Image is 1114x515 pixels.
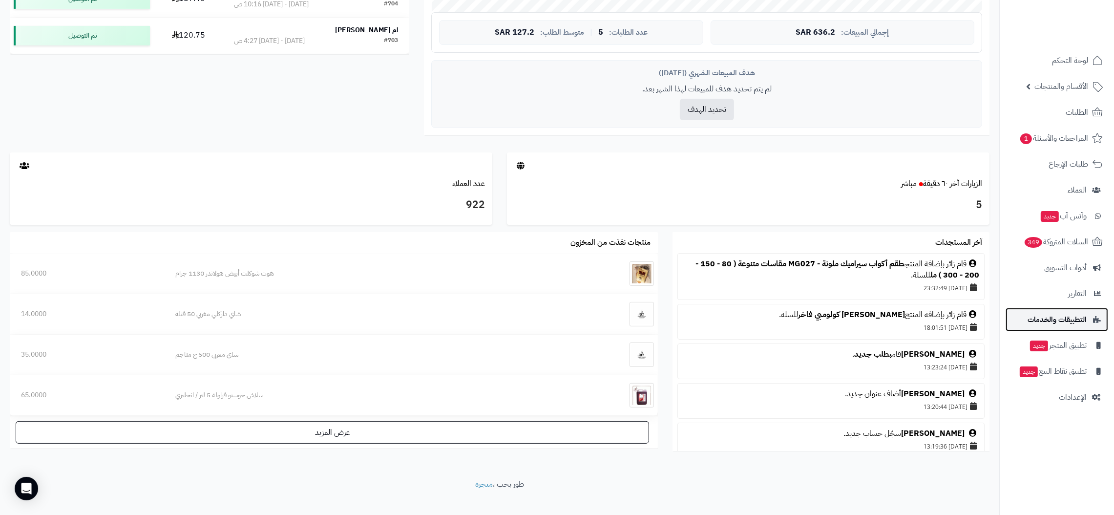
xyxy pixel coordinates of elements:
[1066,106,1088,119] span: الطلبات
[1006,127,1108,150] a: المراجعات والأسئلة1
[1019,365,1087,378] span: تطبيق نقاط البيع
[935,238,982,247] h3: آخر المستجدات
[97,57,105,64] img: tab_keywords_by_traffic_grey.svg
[683,349,979,360] div: قام .
[21,390,153,400] div: 65.0000
[854,348,892,360] a: بطلب جديد
[1024,235,1088,249] span: السلات المتروكة
[1034,80,1088,93] span: الأقسام والمنتجات
[16,421,649,444] a: عرض المزيد
[630,302,654,326] img: شاي داركلي مغربي 50 فتلة
[1059,390,1087,404] span: الإعدادات
[26,57,34,64] img: tab_domain_overview_orange.svg
[514,197,982,214] h3: 5
[901,348,965,360] a: [PERSON_NAME]
[1020,133,1032,144] span: 1
[14,26,150,45] div: تم التوصيل
[335,25,398,35] strong: ام [PERSON_NAME]
[1006,256,1108,279] a: أدوات التسويق
[683,360,979,374] div: [DATE] 13:23:24
[21,350,153,360] div: 35.0000
[683,439,979,453] div: [DATE] 13:19:36
[1029,339,1087,352] span: تطبيق المتجر
[1006,230,1108,254] a: السلات المتروكة349
[1006,360,1108,383] a: تطبيق نقاط البيعجديد
[1052,54,1088,67] span: لوحة التحكم
[796,28,835,37] span: 636.2 SAR
[452,178,485,190] a: عدد العملاء
[570,238,651,247] h3: منتجات نفذت من المخزون
[1028,313,1087,326] span: التطبيقات والخدمات
[21,269,153,279] div: 85.0000
[841,28,889,37] span: إجمالي المبيعات:
[495,28,534,37] span: 127.2 SAR
[25,25,107,33] div: Domain: [DOMAIN_NAME]
[16,16,23,23] img: logo_orange.svg
[1040,209,1087,223] span: وآتس آب
[1006,308,1108,331] a: التطبيقات والخدمات
[901,178,917,190] small: مباشر
[27,16,48,23] div: v 4.0.25
[175,390,543,400] div: سلاش جوستو فراولة 5 لتر / انجليزي
[1044,261,1087,275] span: أدوات التسويق
[630,383,654,408] img: سلاش جوستو فراولة 5 لتر / انجليزي
[683,258,979,281] div: قام زائر بإضافة المنتج للسلة.
[154,18,223,54] td: 120.75
[1006,178,1108,202] a: العملاء
[1020,366,1038,377] span: جديد
[1068,287,1087,300] span: التقارير
[901,388,965,400] a: [PERSON_NAME]
[1041,211,1059,222] span: جديد
[901,428,965,439] a: [PERSON_NAME]
[1030,341,1048,351] span: جديد
[384,36,398,46] div: #703
[1006,101,1108,124] a: الطلبات
[901,178,982,190] a: الزيارات آخر ٦٠ دقيقةمباشر
[1006,204,1108,228] a: وآتس آبجديد
[1068,183,1087,197] span: العملاء
[15,477,38,500] div: Open Intercom Messenger
[798,309,905,321] a: [PERSON_NAME] كولومبي فاخر
[1019,131,1088,145] span: المراجعات والأسئلة
[175,269,543,279] div: هوت شوكلت أبيض هولاندر 1130 جرام
[1006,49,1108,72] a: لوحة التحكم
[475,478,493,490] a: متجرة
[234,36,305,46] div: [DATE] - [DATE] 4:27 ص
[108,58,165,64] div: Keywords by Traffic
[540,28,584,37] span: متوسط الطلب:
[630,261,654,286] img: هوت شوكلت أبيض هولاندر 1130 جرام
[175,309,543,319] div: شاي داركلي مغربي 50 فتلة
[439,68,974,78] div: هدف المبيعات الشهري ([DATE])
[598,28,603,37] span: 5
[1049,157,1088,171] span: طلبات الإرجاع
[1006,152,1108,176] a: طلبات الإرجاع
[1025,237,1042,248] span: 349
[17,197,485,214] h3: 922
[1006,282,1108,305] a: التقارير
[630,343,654,367] img: شاي مغربي 500 ج مناجم
[1006,334,1108,357] a: تطبيق المتجرجديد
[683,281,979,295] div: [DATE] 23:32:49
[609,28,648,37] span: عدد الطلبات:
[683,388,979,400] div: أضاف عنوان جديد.
[37,58,87,64] div: Domain Overview
[439,84,974,95] p: لم يتم تحديد هدف للمبيعات لهذا الشهر بعد.
[683,321,979,334] div: [DATE] 18:01:51
[21,309,153,319] div: 14.0000
[1006,386,1108,409] a: الإعدادات
[683,309,979,321] div: قام زائر بإضافة المنتج للسلة.
[590,29,592,36] span: |
[680,99,734,120] button: تحديد الهدف
[683,428,979,439] div: سجّل حساب جديد.
[695,258,979,281] a: طقم أكواب سيراميك ملونة - MG027 مقاسات متنوعة ( 80 - 150 - 200 - 300 ) مل
[175,350,543,360] div: شاي مغربي 500 ج مناجم
[16,25,23,33] img: website_grey.svg
[683,400,979,413] div: [DATE] 13:20:44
